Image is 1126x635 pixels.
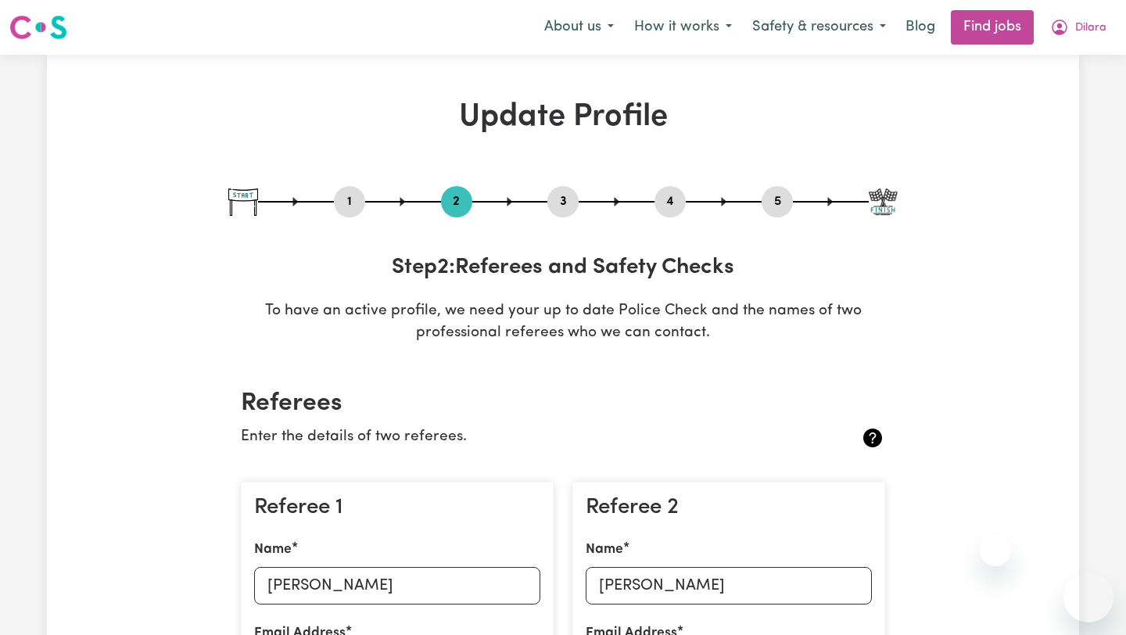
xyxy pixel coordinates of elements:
[9,9,67,45] a: Careseekers logo
[980,535,1011,566] iframe: Close message
[1040,11,1117,44] button: My Account
[896,10,945,45] a: Blog
[586,495,872,522] h3: Referee 2
[1075,20,1106,37] span: Dilara
[951,10,1034,45] a: Find jobs
[654,192,686,212] button: Go to step 4
[624,11,742,44] button: How it works
[547,192,579,212] button: Go to step 3
[241,389,885,418] h2: Referees
[228,300,898,346] p: To have an active profile, we need your up to date Police Check and the names of two professional...
[228,99,898,136] h1: Update Profile
[534,11,624,44] button: About us
[241,426,778,449] p: Enter the details of two referees.
[254,540,292,560] label: Name
[334,192,365,212] button: Go to step 1
[742,11,896,44] button: Safety & resources
[586,540,623,560] label: Name
[762,192,793,212] button: Go to step 5
[441,192,472,212] button: Go to step 2
[1063,572,1113,622] iframe: Button to launch messaging window
[254,495,540,522] h3: Referee 1
[9,13,67,41] img: Careseekers logo
[228,255,898,282] h3: Step 2 : Referees and Safety Checks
